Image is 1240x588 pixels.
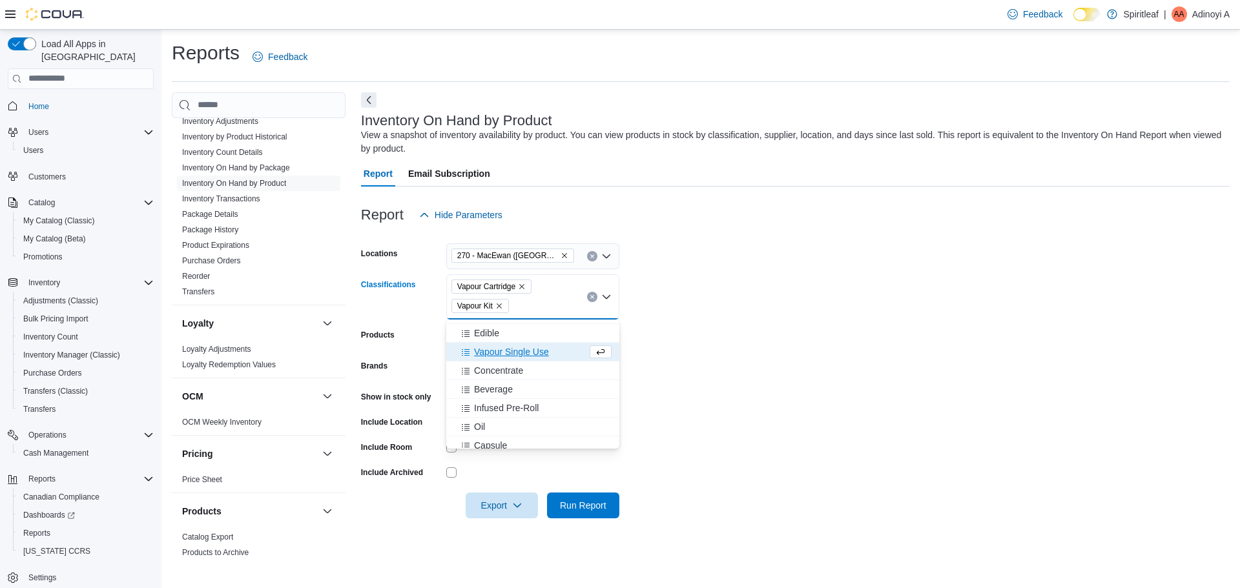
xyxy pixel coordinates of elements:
button: Products [320,503,335,519]
span: Dashboards [18,507,154,523]
span: Canadian Compliance [18,489,154,505]
span: Settings [28,573,56,583]
p: | [1164,6,1166,22]
span: My Catalog (Beta) [23,234,86,244]
span: Products to Archive [182,547,249,558]
span: Transfers [182,287,214,297]
span: Home [28,101,49,112]
label: Include Location [361,417,422,427]
a: Loyalty Redemption Values [182,360,276,369]
button: Vapour Single Use [446,343,619,361]
a: Home [23,99,54,114]
span: Vapour Kit [457,299,493,312]
span: Reports [23,471,154,487]
input: Dark Mode [1073,8,1100,21]
span: Promotions [18,249,154,265]
span: Feedback [268,50,307,63]
button: My Catalog (Beta) [13,230,159,248]
span: Inventory Manager (Classic) [23,350,120,360]
button: Users [23,125,54,140]
a: Cash Management [18,445,94,461]
a: Bulk Pricing Import [18,311,94,327]
span: My Catalog (Beta) [18,231,154,247]
span: Report [364,161,393,187]
a: Catalog Export [182,532,233,542]
a: Inventory Adjustments [182,117,258,126]
span: Inventory Manager (Classic) [18,347,154,363]
button: Inventory Manager (Classic) [13,346,159,364]
span: Operations [23,427,154,443]
span: Inventory Count [18,329,154,345]
button: Inventory Count [13,328,159,346]
button: Reports [23,471,61,487]
a: Canadian Compliance [18,489,105,505]
div: OCM [172,414,346,435]
div: Products [172,529,346,565]
span: Load All Apps in [GEOGRAPHIC_DATA] [36,37,154,63]
span: Concentrate [474,364,523,377]
button: Clear input [587,292,597,302]
button: Purchase Orders [13,364,159,382]
button: Remove Vapour Cartridge from selection in this group [518,283,526,290]
button: Operations [3,426,159,444]
button: Loyalty [320,316,335,331]
div: View a snapshot of inventory availability by product. You can view products in stock by classific... [361,128,1223,156]
a: Inventory Count Details [182,148,263,157]
span: Feedback [1023,8,1062,21]
button: [US_STATE] CCRS [13,542,159,560]
button: Remove 270 - MacEwan (Edmonton) from selection in this group [561,252,568,259]
a: Users [18,143,48,158]
span: Customers [23,168,154,185]
label: Show in stock only [361,392,431,402]
div: Inventory [172,114,346,305]
label: Include Archived [361,467,423,478]
span: Transfers [23,404,56,414]
span: Catalog [23,195,154,210]
a: Loyalty Adjustments [182,345,251,354]
span: Email Subscription [408,161,490,187]
h3: Inventory On Hand by Product [361,113,552,128]
a: Adjustments (Classic) [18,293,103,309]
span: My Catalog (Classic) [18,213,154,228]
span: Transfers (Classic) [23,386,88,396]
span: Customers [28,172,66,182]
span: Reports [23,528,50,538]
span: Transfers (Classic) [18,383,154,399]
button: Adjustments (Classic) [13,292,159,310]
button: Reports [3,470,159,488]
button: Next [361,92,377,108]
span: Operations [28,430,67,440]
div: Loyalty [172,341,346,378]
button: OCM [320,389,335,404]
button: Edible [446,324,619,343]
span: Purchase Orders [182,256,241,266]
span: Users [23,125,154,140]
button: Open list of options [601,251,612,261]
button: Loyalty [182,317,317,330]
span: Vapour Cartridge [457,280,515,293]
a: Package Details [182,210,238,219]
button: Export [466,492,538,518]
span: Capsule [474,439,507,452]
a: Feedback [247,44,313,70]
span: Loyalty Adjustments [182,344,251,354]
a: Settings [23,570,61,585]
label: Locations [361,248,398,259]
button: OCM [182,390,317,403]
h3: Report [361,207,404,223]
a: [US_STATE] CCRS [18,543,96,559]
button: Reports [13,524,159,542]
span: Inventory by Product Historical [182,132,287,142]
span: Catalog Export [182,532,233,542]
button: Catalog [23,195,60,210]
span: Hide Parameters [435,208,502,221]
label: Brands [361,361,387,371]
a: My Catalog (Beta) [18,231,91,247]
button: Settings [3,568,159,587]
span: AA [1174,6,1184,22]
button: Promotions [13,248,159,266]
span: Cash Management [18,445,154,461]
span: Home [23,98,154,114]
span: Package History [182,225,238,235]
